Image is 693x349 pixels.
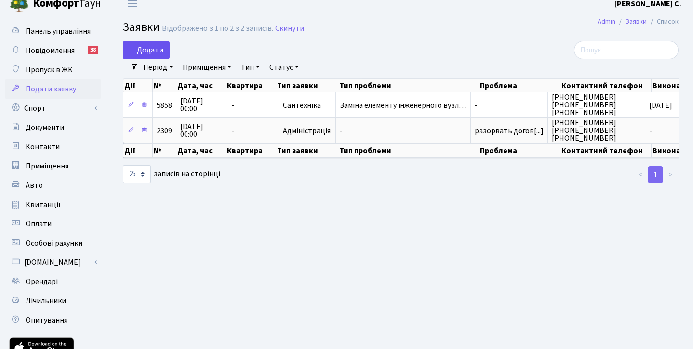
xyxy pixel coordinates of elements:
th: Тип проблеми [338,143,479,158]
nav: breadcrumb [583,12,693,32]
span: Повідомлення [26,45,75,56]
a: Додати [123,41,170,59]
span: Лічильники [26,296,66,306]
th: Дата, час [176,79,227,92]
span: - [340,127,466,135]
a: Авто [5,176,101,195]
th: Тип заявки [276,79,338,92]
span: [PHONE_NUMBER] [PHONE_NUMBER] [PHONE_NUMBER] [552,119,641,142]
span: Пропуск в ЖК [26,65,73,75]
a: Скинути [275,24,304,33]
label: записів на сторінці [123,165,220,183]
span: 2309 [157,126,172,136]
span: [DATE] 00:00 [180,123,223,138]
th: Дата, час [176,143,227,158]
th: Дії [123,143,153,158]
span: Контакти [26,142,60,152]
th: № [153,143,176,158]
a: Лічильники [5,291,101,310]
span: - [231,127,275,135]
a: Заявки [626,16,647,26]
span: Квитанції [26,199,61,210]
span: Заявки [123,19,160,36]
a: Панель управління [5,22,101,41]
th: Тип проблеми [338,79,479,92]
th: Проблема [479,79,561,92]
span: - [649,126,652,136]
a: Контакти [5,137,101,156]
th: Проблема [479,143,561,158]
span: Приміщення [26,161,68,171]
a: Статус [266,59,303,76]
th: Квартира [226,79,276,92]
span: [DATE] 00:00 [180,97,223,113]
span: Оплати [26,219,52,229]
span: Панель управління [26,26,91,37]
span: - [231,102,275,109]
a: Тип [237,59,264,76]
a: Приміщення [5,156,101,176]
a: Приміщення [179,59,235,76]
span: Опитування [26,315,67,325]
th: Контактний телефон [560,143,652,158]
a: Опитування [5,310,101,330]
a: Подати заявку [5,79,101,99]
span: Орендарі [26,276,58,287]
span: - [475,102,544,109]
a: Оплати [5,214,101,233]
a: Admin [598,16,615,26]
input: Пошук... [574,41,679,59]
li: Список [647,16,679,27]
span: [DATE] [649,100,672,111]
a: Орендарі [5,272,101,291]
a: Повідомлення38 [5,41,101,60]
a: [DOMAIN_NAME] [5,253,101,272]
th: Квартира [226,143,276,158]
a: Період [139,59,177,76]
span: Додати [129,45,163,55]
span: Подати заявку [26,84,76,94]
a: 1 [648,166,663,183]
span: Документи [26,122,64,133]
span: [PHONE_NUMBER] [PHONE_NUMBER] [PHONE_NUMBER] [552,93,641,116]
span: Заміна елементу інженерного вузл… [340,102,466,109]
a: Пропуск в ЖК [5,60,101,79]
th: Дії [123,79,153,92]
th: Тип заявки [276,143,338,158]
select: записів на сторінці [123,165,151,183]
a: Квитанції [5,195,101,214]
span: Особові рахунки [26,238,82,248]
div: Відображено з 1 по 2 з 2 записів. [162,24,273,33]
span: Авто [26,180,43,191]
span: Адміністрація [283,127,332,135]
span: разорвать догов[...] [475,126,544,136]
div: 38 [88,46,98,54]
a: Особові рахунки [5,233,101,253]
th: Контактний телефон [560,79,652,92]
span: 5858 [157,100,172,111]
a: Документи [5,118,101,137]
a: Спорт [5,99,101,118]
th: № [153,79,176,92]
span: Сантехніка [283,102,332,109]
